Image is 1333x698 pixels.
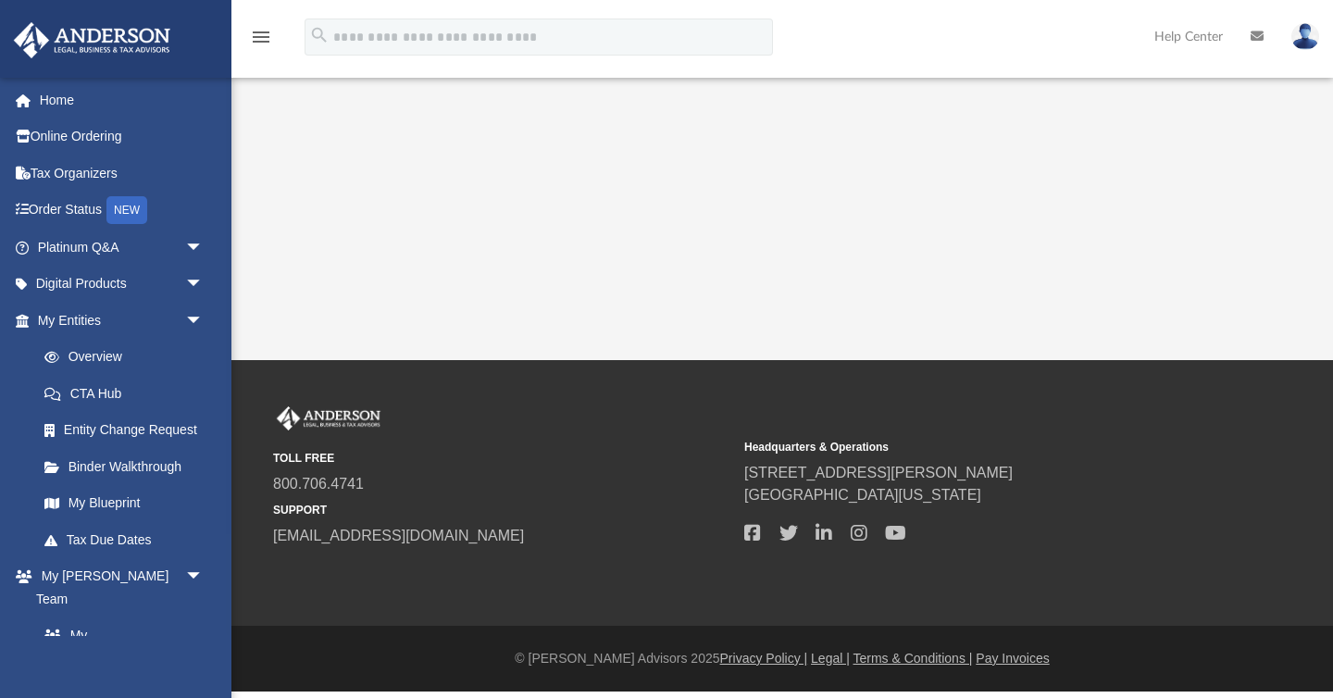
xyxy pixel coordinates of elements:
[185,302,222,340] span: arrow_drop_down
[13,155,231,192] a: Tax Organizers
[26,521,231,558] a: Tax Due Dates
[185,229,222,267] span: arrow_drop_down
[13,81,231,118] a: Home
[13,558,222,617] a: My [PERSON_NAME] Teamarrow_drop_down
[720,651,808,666] a: Privacy Policy |
[13,302,231,339] a: My Entitiesarrow_drop_down
[106,196,147,224] div: NEW
[744,439,1202,455] small: Headquarters & Operations
[273,476,364,492] a: 800.706.4741
[976,651,1049,666] a: Pay Invoices
[744,465,1013,480] a: [STREET_ADDRESS][PERSON_NAME]
[273,406,384,430] img: Anderson Advisors Platinum Portal
[744,487,981,503] a: [GEOGRAPHIC_DATA][US_STATE]
[26,412,231,449] a: Entity Change Request
[309,25,330,45] i: search
[250,26,272,48] i: menu
[26,375,231,412] a: CTA Hub
[13,118,231,156] a: Online Ordering
[853,651,973,666] a: Terms & Conditions |
[13,229,231,266] a: Platinum Q&Aarrow_drop_down
[273,528,524,543] a: [EMAIL_ADDRESS][DOMAIN_NAME]
[185,558,222,596] span: arrow_drop_down
[231,649,1333,668] div: © [PERSON_NAME] Advisors 2025
[273,502,731,518] small: SUPPORT
[26,485,222,522] a: My Blueprint
[13,192,231,230] a: Order StatusNEW
[185,266,222,304] span: arrow_drop_down
[1291,23,1319,50] img: User Pic
[13,266,231,303] a: Digital Productsarrow_drop_down
[26,339,231,376] a: Overview
[273,450,731,467] small: TOLL FREE
[26,448,231,485] a: Binder Walkthrough
[8,22,176,58] img: Anderson Advisors Platinum Portal
[250,35,272,48] a: menu
[811,651,850,666] a: Legal |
